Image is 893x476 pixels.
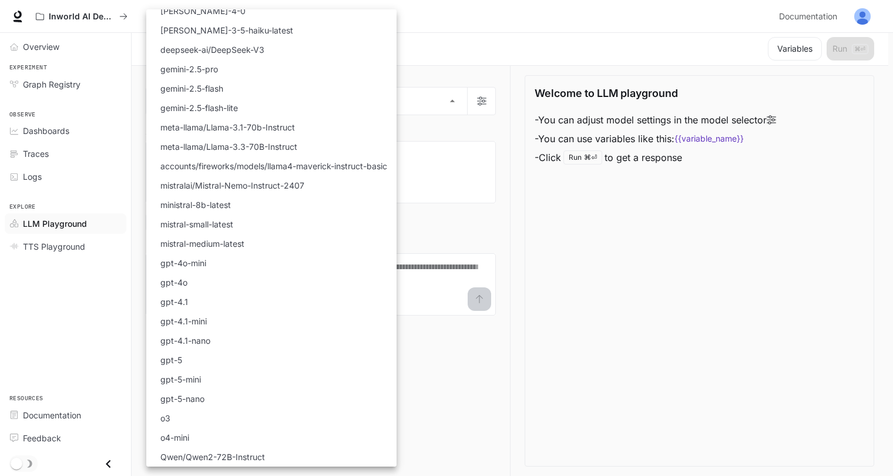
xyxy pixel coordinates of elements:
p: gpt-5-nano [160,393,204,405]
p: gpt-4.1 [160,296,188,308]
p: ministral-8b-latest [160,199,231,211]
p: gemini-2.5-pro [160,63,218,75]
p: gpt-4o-mini [160,257,206,269]
p: gemini-2.5-flash-lite [160,102,238,114]
p: mistralai/Mistral-Nemo-Instruct-2407 [160,179,304,192]
p: gpt-5 [160,354,182,366]
p: meta-llama/Llama-3.3-70B-Instruct [160,140,297,153]
p: o3 [160,412,170,424]
p: [PERSON_NAME]-3-5-haiku-latest [160,24,293,36]
p: mistral-small-latest [160,218,233,230]
p: deepseek-ai/DeepSeek-V3 [160,43,264,56]
p: gemini-2.5-flash [160,82,223,95]
p: mistral-medium-latest [160,237,244,250]
p: gpt-5-mini [160,373,201,386]
p: o4-mini [160,431,189,444]
p: meta-llama/Llama-3.1-70b-Instruct [160,121,295,133]
p: gpt-4o [160,276,187,289]
p: gpt-4.1-nano [160,334,210,347]
p: gpt-4.1-mini [160,315,207,327]
p: [PERSON_NAME]-4-0 [160,5,246,17]
p: Qwen/Qwen2-72B-Instruct [160,451,265,463]
p: accounts/fireworks/models/llama4-maverick-instruct-basic [160,160,387,172]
